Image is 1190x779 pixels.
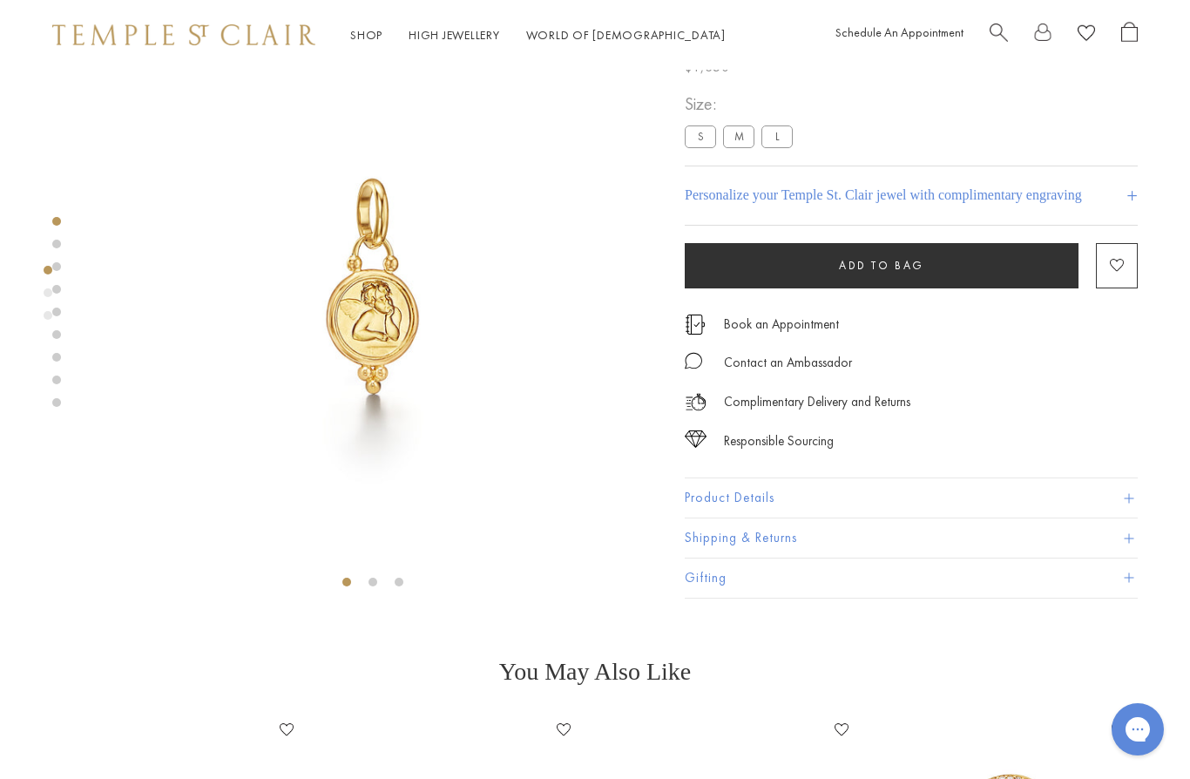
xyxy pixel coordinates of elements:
button: Product Details [685,478,1138,518]
img: icon_sourcing.svg [685,430,707,448]
button: Add to bag [685,243,1078,288]
div: Product gallery navigation [44,261,52,334]
div: Responsible Sourcing [724,430,834,452]
img: MessageIcon-01_2.svg [685,352,702,369]
h3: You May Also Like [70,658,1120,686]
label: M [723,125,754,147]
nav: Main navigation [350,24,726,46]
a: ShopShop [350,27,382,43]
a: Schedule An Appointment [835,24,963,40]
a: View Wishlist [1078,22,1095,49]
button: Gifting [685,559,1138,598]
a: High JewelleryHigh Jewellery [409,27,500,43]
span: Size: [685,90,800,119]
a: Book an Appointment [724,315,839,334]
div: Contact an Ambassador [724,352,852,374]
a: World of [DEMOGRAPHIC_DATA]World of [DEMOGRAPHIC_DATA] [526,27,726,43]
label: L [761,125,793,147]
a: Open Shopping Bag [1121,22,1138,49]
img: icon_delivery.svg [685,391,707,413]
h4: + [1126,180,1138,212]
button: Shipping & Returns [685,518,1138,558]
img: icon_appointment.svg [685,315,706,335]
iframe: Gorgias live chat messenger [1103,697,1173,762]
img: Temple St. Clair [52,24,315,45]
h4: Personalize your Temple St. Clair jewel with complimentary engraving [685,185,1082,206]
p: Complimentary Delivery and Returns [724,391,910,413]
span: Add to bag [839,258,924,273]
label: S [685,125,716,147]
a: Search [990,22,1008,49]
